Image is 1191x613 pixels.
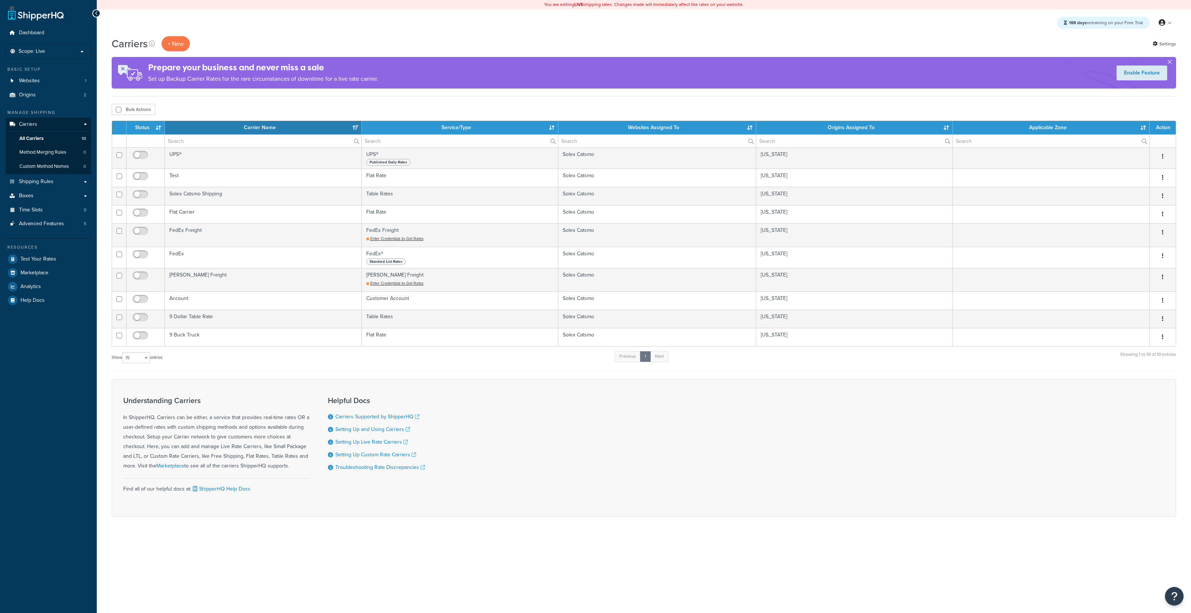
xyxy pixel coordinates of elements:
[165,223,362,247] td: FedEx Freight
[83,163,86,170] span: 0
[6,203,91,217] a: Time Slots 0
[6,88,91,102] li: Origins
[6,189,91,203] a: Boxes
[165,187,362,205] td: Solex Catsmo Shipping
[19,121,37,128] span: Carriers
[84,221,86,227] span: 5
[19,149,66,156] span: Method Merging Rules
[122,352,150,363] select: Showentries
[19,92,36,98] span: Origins
[6,175,91,189] a: Shipping Rules
[165,310,362,328] td: 9 Dollar Table Rate
[328,396,425,405] h3: Helpful Docs
[83,149,86,156] span: 0
[148,61,378,74] h4: Prepare your business and never miss a sale
[165,205,362,223] td: Flat Carrier
[362,147,559,169] td: UPS®
[366,280,424,286] a: Enter Credentials to Get Rates
[558,223,756,247] td: Solex Catsmo
[614,351,641,362] a: Previous
[20,297,45,304] span: Help Docs
[756,187,953,205] td: [US_STATE]
[1165,587,1184,606] button: Open Resource Center
[366,159,411,166] span: Published Daily Rates
[6,160,91,173] a: Custom Method Names 0
[362,121,559,134] th: Service/Type: activate to sort column ascending
[20,270,48,276] span: Marketplace
[640,351,651,362] a: 1
[558,328,756,346] td: Solex Catsmo
[756,310,953,328] td: [US_STATE]
[756,291,953,310] td: [US_STATE]
[558,121,756,134] th: Websites Assigned To: activate to sort column ascending
[6,252,91,266] a: Test Your Rates
[362,247,559,268] td: FedEx®
[1069,19,1087,26] strong: 188 days
[19,179,54,185] span: Shipping Rules
[362,310,559,328] td: Table Rates
[123,478,309,494] div: Find all of our helpful docs at:
[19,135,44,142] span: All Carriers
[6,203,91,217] li: Time Slots
[6,244,91,250] div: Resources
[756,328,953,346] td: [US_STATE]
[756,247,953,268] td: [US_STATE]
[165,268,362,291] td: [PERSON_NAME] Freight
[335,413,419,421] a: Carriers Supported by ShipperHQ
[6,160,91,173] li: Custom Method Names
[20,256,56,262] span: Test Your Rates
[165,247,362,268] td: FedEx
[84,92,86,98] span: 2
[558,147,756,169] td: Solex Catsmo
[112,352,162,363] label: Show entries
[558,187,756,205] td: Solex Catsmo
[123,396,309,405] h3: Understanding Carriers
[165,121,362,134] th: Carrier Name: activate to sort column ascending
[6,217,91,231] li: Advanced Features
[19,207,43,213] span: Time Slots
[19,78,40,84] span: Websites
[1057,17,1150,29] div: remaining on your Free Trial
[558,310,756,328] td: Solex Catsmo
[19,163,69,170] span: Custom Method Names
[6,26,91,40] a: Dashboard
[6,294,91,307] li: Help Docs
[335,425,410,433] a: Setting Up and Using Carriers
[112,104,155,115] button: Bulk Actions
[85,78,86,84] span: 1
[6,217,91,231] a: Advanced Features 5
[362,187,559,205] td: Table Rates
[6,266,91,280] a: Marketplace
[362,169,559,187] td: Flat Rate
[191,485,250,493] a: ShipperHQ Help Docs
[953,135,1149,147] input: Search
[19,48,45,55] span: Scope: Live
[335,438,408,446] a: Setting Up Live Rate Carriers
[362,135,558,147] input: Search
[370,236,424,242] span: Enter Credentials to Get Rates
[1153,39,1176,49] a: Settings
[112,36,148,51] h1: Carriers
[1120,350,1176,366] div: Showing 1 to 10 of 10 entries
[366,236,424,242] a: Enter Credentials to Get Rates
[756,268,953,291] td: [US_STATE]
[6,280,91,293] li: Analytics
[558,247,756,268] td: Solex Catsmo
[165,328,362,346] td: 9 Buck Truck
[756,205,953,223] td: [US_STATE]
[362,268,559,291] td: [PERSON_NAME] Freight
[650,351,668,362] a: Next
[6,118,91,174] li: Carriers
[165,135,361,147] input: Search
[156,462,184,470] a: Marketplace
[6,74,91,88] li: Websites
[6,74,91,88] a: Websites 1
[165,291,362,310] td: Account
[370,280,424,286] span: Enter Credentials to Get Rates
[953,121,1150,134] th: Applicable Zone: activate to sort column ascending
[756,135,953,147] input: Search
